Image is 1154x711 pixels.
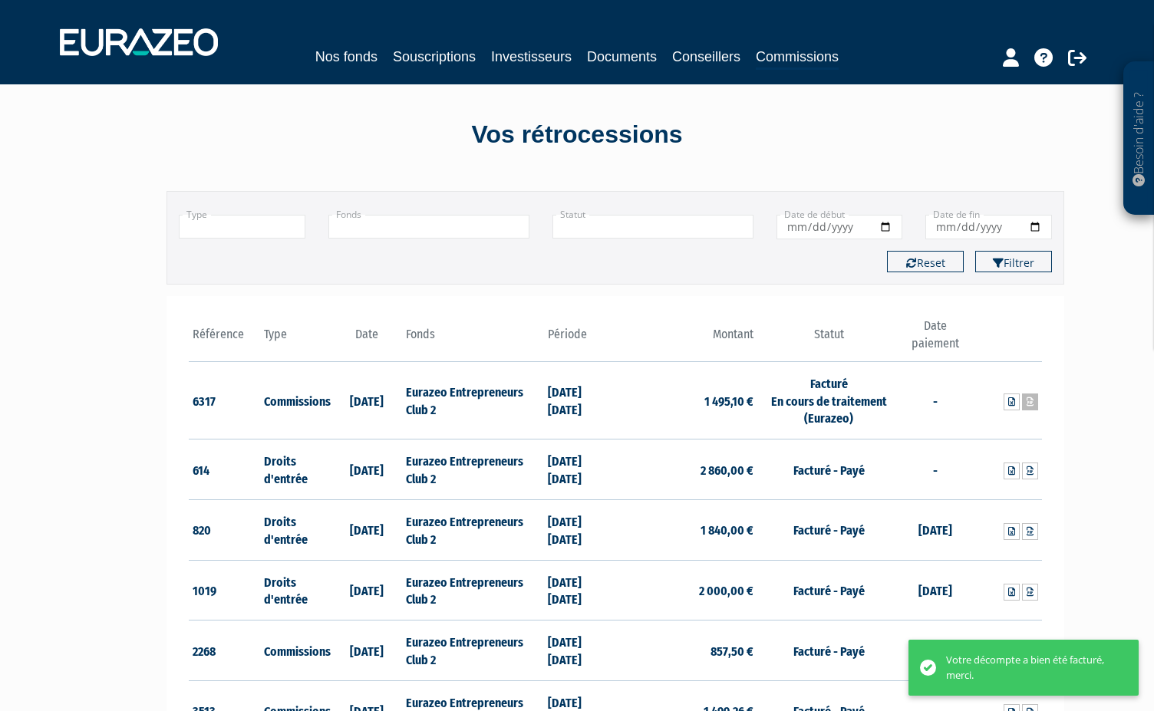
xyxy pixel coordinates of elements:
[140,117,1014,153] div: Vos rétrocessions
[544,361,615,439] td: [DATE] [DATE]
[331,439,402,500] td: [DATE]
[315,46,378,67] a: Nos fonds
[491,46,572,67] a: Investisseurs
[260,620,331,681] td: Commissions
[402,499,544,560] td: Eurazeo Entrepreneurs Club 2
[331,361,402,439] td: [DATE]
[756,46,839,70] a: Commissions
[402,620,544,681] td: Eurazeo Entrepreneurs Club 2
[402,560,544,620] td: Eurazeo Entrepreneurs Club 2
[189,439,260,500] td: 614
[331,318,402,361] th: Date
[331,499,402,560] td: [DATE]
[189,499,260,560] td: 820
[900,361,971,439] td: -
[260,361,331,439] td: Commissions
[1130,70,1148,208] p: Besoin d'aide ?
[615,318,757,361] th: Montant
[544,499,615,560] td: [DATE] [DATE]
[393,46,476,67] a: Souscriptions
[615,560,757,620] td: 2 000,00 €
[946,653,1116,683] div: Votre décompte a bien été facturé, merci.
[260,499,331,560] td: Droits d'entrée
[544,318,615,361] th: Période
[975,251,1052,272] button: Filtrer
[757,361,899,439] td: Facturé En cours de traitement (Eurazeo)
[544,439,615,500] td: [DATE] [DATE]
[189,560,260,620] td: 1019
[672,46,740,67] a: Conseillers
[887,251,964,272] button: Reset
[900,560,971,620] td: [DATE]
[615,620,757,681] td: 857,50 €
[757,499,899,560] td: Facturé - Payé
[544,620,615,681] td: [DATE] [DATE]
[615,499,757,560] td: 1 840,00 €
[331,560,402,620] td: [DATE]
[189,318,260,361] th: Référence
[260,439,331,500] td: Droits d'entrée
[260,318,331,361] th: Type
[189,620,260,681] td: 2268
[757,439,899,500] td: Facturé - Payé
[544,560,615,620] td: [DATE] [DATE]
[402,318,544,361] th: Fonds
[900,439,971,500] td: -
[757,560,899,620] td: Facturé - Payé
[402,361,544,439] td: Eurazeo Entrepreneurs Club 2
[615,361,757,439] td: 1 495,10 €
[260,560,331,620] td: Droits d'entrée
[615,439,757,500] td: 2 860,00 €
[60,28,218,56] img: 1732889491-logotype_eurazeo_blanc_rvb.png
[189,361,260,439] td: 6317
[402,439,544,500] td: Eurazeo Entrepreneurs Club 2
[900,318,971,361] th: Date paiement
[757,620,899,681] td: Facturé - Payé
[331,620,402,681] td: [DATE]
[900,499,971,560] td: [DATE]
[757,318,899,361] th: Statut
[587,46,657,67] a: Documents
[900,620,971,681] td: [DATE]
